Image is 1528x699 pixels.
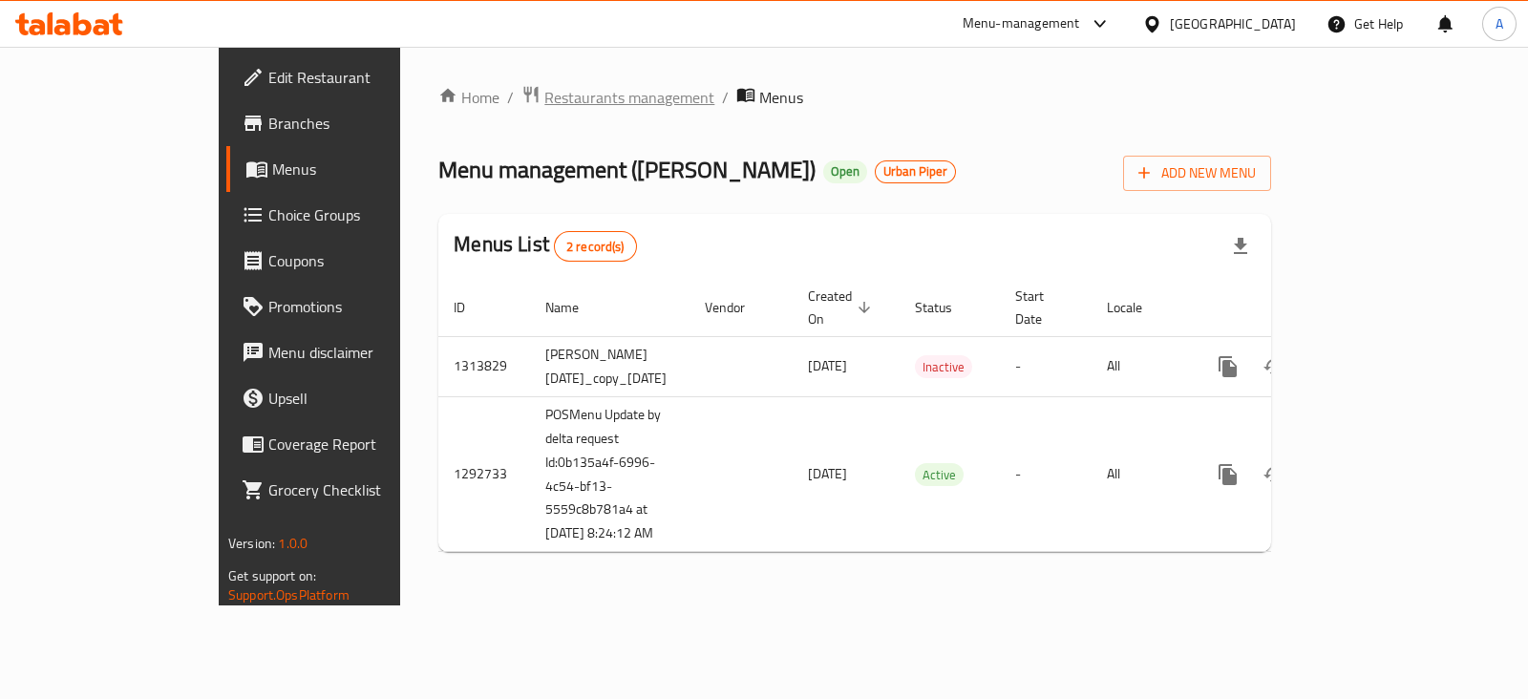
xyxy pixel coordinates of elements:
[1092,396,1190,552] td: All
[438,396,530,552] td: 1292733
[438,148,816,191] span: Menu management ( [PERSON_NAME] )
[808,353,847,378] span: [DATE]
[226,421,474,467] a: Coverage Report
[226,146,474,192] a: Menus
[759,86,803,109] span: Menus
[272,158,458,180] span: Menus
[226,238,474,284] a: Coupons
[1205,452,1251,498] button: more
[268,66,458,89] span: Edit Restaurant
[268,478,458,501] span: Grocery Checklist
[915,464,964,486] span: Active
[1107,296,1167,319] span: Locale
[1138,161,1256,185] span: Add New Menu
[705,296,770,319] span: Vendor
[268,295,458,318] span: Promotions
[963,12,1080,35] div: Menu-management
[555,238,636,256] span: 2 record(s)
[228,563,316,588] span: Get support on:
[915,356,972,378] span: Inactive
[1015,285,1069,330] span: Start Date
[454,230,636,262] h2: Menus List
[268,387,458,410] span: Upsell
[228,531,275,556] span: Version:
[438,279,1404,553] table: enhanced table
[521,85,714,110] a: Restaurants management
[554,231,637,262] div: Total records count
[278,531,308,556] span: 1.0.0
[823,163,867,180] span: Open
[226,284,474,329] a: Promotions
[1123,156,1271,191] button: Add New Menu
[507,86,514,109] li: /
[438,85,1271,110] nav: breadcrumb
[808,285,877,330] span: Created On
[915,296,977,319] span: Status
[454,296,490,319] span: ID
[226,100,474,146] a: Branches
[1251,344,1297,390] button: Change Status
[915,355,972,378] div: Inactive
[226,54,474,100] a: Edit Restaurant
[544,86,714,109] span: Restaurants management
[268,341,458,364] span: Menu disclaimer
[226,467,474,513] a: Grocery Checklist
[1205,344,1251,390] button: more
[1251,452,1297,498] button: Change Status
[1190,279,1404,337] th: Actions
[722,86,729,109] li: /
[268,249,458,272] span: Coupons
[1218,223,1263,269] div: Export file
[228,582,350,607] a: Support.OpsPlatform
[1000,396,1092,552] td: -
[1170,13,1296,34] div: [GEOGRAPHIC_DATA]
[808,461,847,486] span: [DATE]
[226,375,474,421] a: Upsell
[876,163,955,180] span: Urban Piper
[915,463,964,486] div: Active
[268,112,458,135] span: Branches
[545,296,604,319] span: Name
[530,336,690,396] td: [PERSON_NAME] [DATE]_copy_[DATE]
[226,329,474,375] a: Menu disclaimer
[1000,336,1092,396] td: -
[438,336,530,396] td: 1313829
[268,203,458,226] span: Choice Groups
[530,396,690,552] td: POSMenu Update by delta request Id:0b135a4f-6996-4c54-bf13-5559c8b781a4 at [DATE] 8:24:12 AM
[1496,13,1503,34] span: A
[226,192,474,238] a: Choice Groups
[1092,336,1190,396] td: All
[268,433,458,455] span: Coverage Report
